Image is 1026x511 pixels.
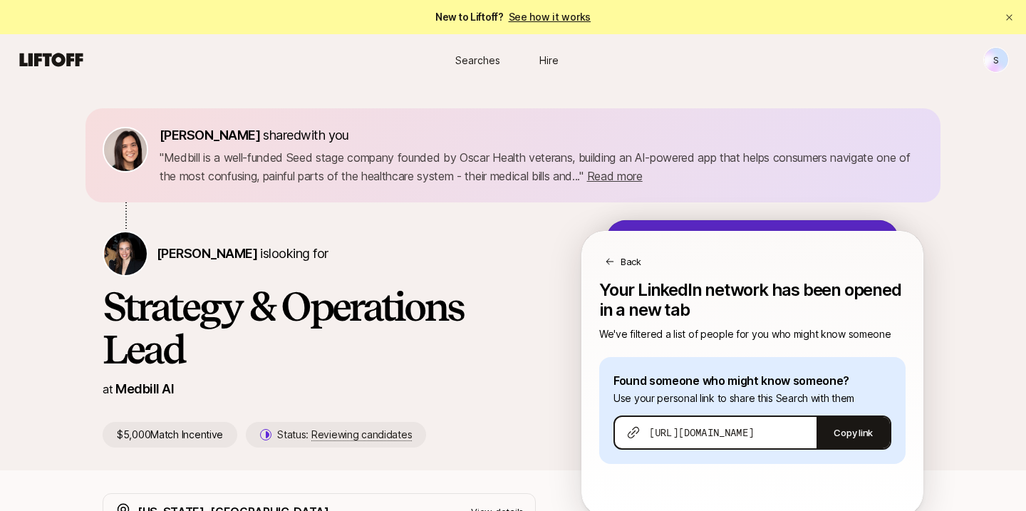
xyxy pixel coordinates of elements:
span: [URL][DOMAIN_NAME] [649,425,754,440]
p: Status: [277,426,412,443]
span: New to Liftoff? [435,9,591,26]
p: is looking for [157,244,328,264]
p: Found someone who might know someone? [613,371,891,390]
p: Your LinkedIn network has been opened in a new tab [599,280,906,320]
span: with you [301,128,349,143]
a: Hire [513,47,584,73]
button: Copy link [817,417,890,448]
p: at [103,380,113,398]
img: 71d7b91d_d7cb_43b4_a7ea_a9b2f2cc6e03.jpg [104,128,147,171]
span: [PERSON_NAME] [160,128,260,143]
p: We've filtered a list of people for you who might know someone [599,326,906,343]
img: Jana Raykow [104,232,147,275]
h1: Strategy & Operations Lead [103,285,536,371]
p: Back [621,254,641,269]
span: Hire [539,53,559,68]
p: S [993,51,999,68]
p: " Medbill is a well-funded Seed stage company founded by Oscar Health veterans, building an AI-po... [160,148,923,185]
a: Searches [442,47,513,73]
button: S [983,47,1009,73]
span: [PERSON_NAME] [157,246,257,261]
a: Medbill AI [115,381,174,396]
p: shared [160,125,355,145]
p: Use your personal link to share this Search with them [613,390,891,407]
p: $5,000 Match Incentive [103,422,237,448]
a: See how it works [509,11,591,23]
span: Reviewing candidates [311,428,412,441]
span: Read more [587,169,643,183]
span: Searches [455,53,500,68]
